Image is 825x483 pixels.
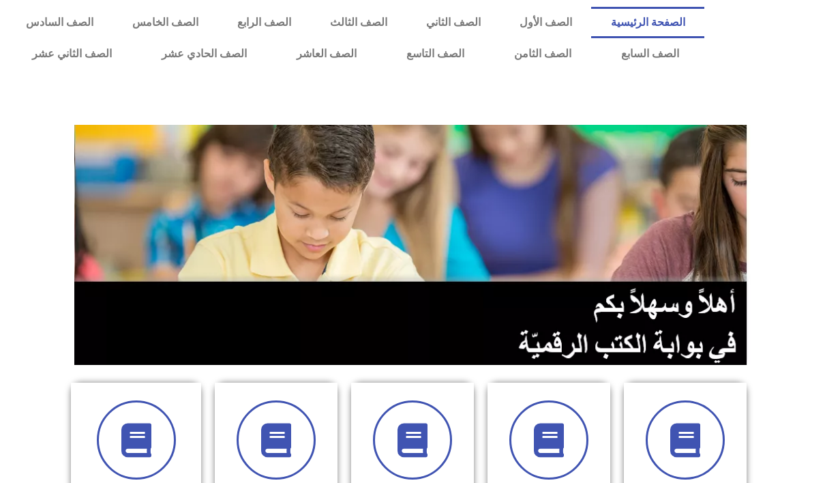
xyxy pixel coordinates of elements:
[406,7,500,38] a: الصف الثاني
[311,7,407,38] a: الصف الثالث
[597,38,704,70] a: الصف السابع
[7,38,136,70] a: الصف الثاني عشر
[218,7,311,38] a: الصف الرابع
[271,38,381,70] a: الصف العاشر
[7,7,113,38] a: الصف السادس
[113,7,218,38] a: الصف الخامس
[500,7,591,38] a: الصف الأول
[490,38,597,70] a: الصف الثامن
[591,7,704,38] a: الصفحة الرئيسية
[136,38,271,70] a: الصف الحادي عشر
[382,38,490,70] a: الصف التاسع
